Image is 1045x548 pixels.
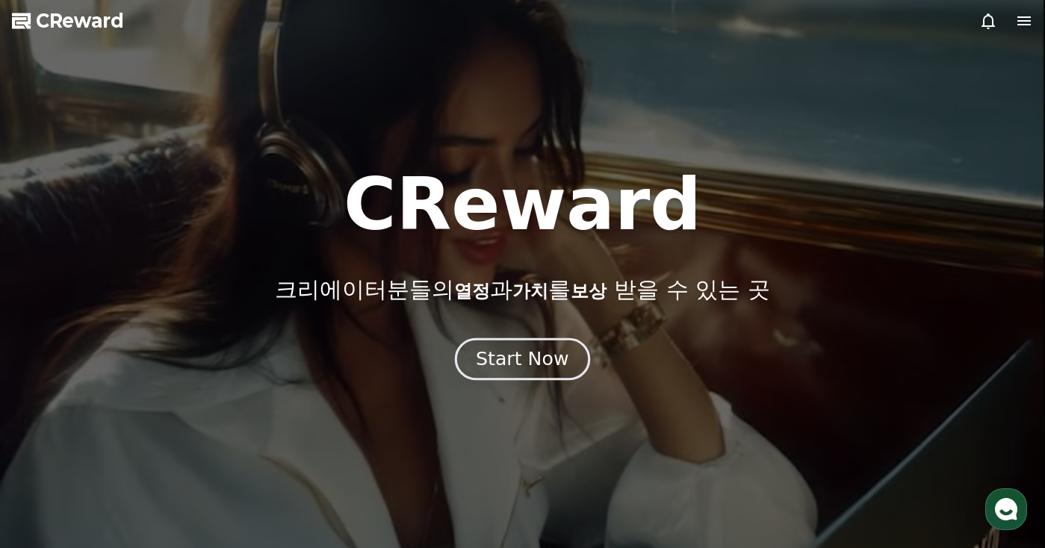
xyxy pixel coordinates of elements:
[47,446,56,458] span: 홈
[512,281,548,302] span: 가치
[231,446,249,458] span: 설정
[455,338,590,381] button: Start Now
[193,424,287,461] a: 설정
[99,424,193,461] a: 대화
[12,9,124,33] a: CReward
[36,9,124,33] span: CReward
[275,276,769,303] p: 크리에이터분들의 과 를 받을 수 있는 곳
[476,346,568,372] div: Start Now
[344,169,701,240] h1: CReward
[137,447,155,459] span: 대화
[4,424,99,461] a: 홈
[454,281,490,302] span: 열정
[571,281,607,302] span: 보상
[458,354,587,368] a: Start Now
